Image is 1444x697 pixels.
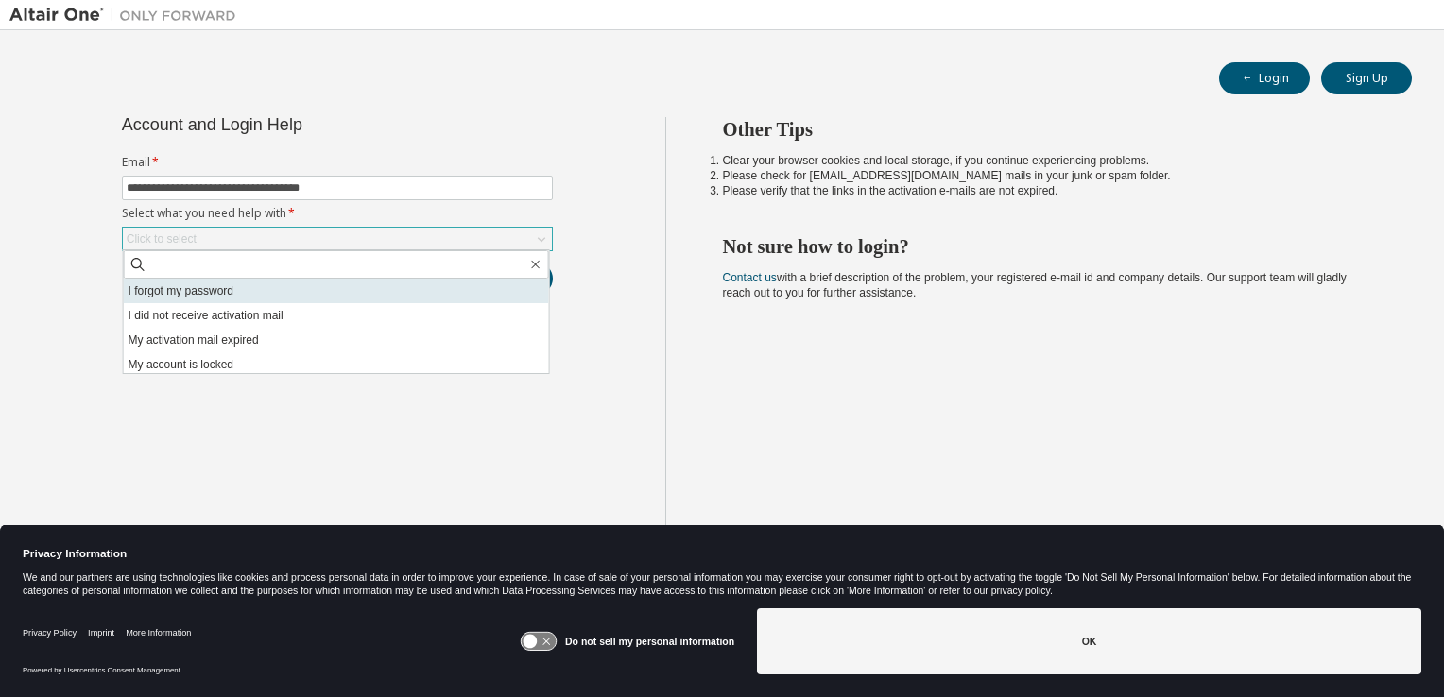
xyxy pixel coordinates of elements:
h2: Other Tips [723,117,1379,142]
a: Contact us [723,271,777,284]
img: Altair One [9,6,246,25]
li: Please verify that the links in the activation e-mails are not expired. [723,183,1379,198]
div: Account and Login Help [122,117,467,132]
div: Click to select [127,231,197,246]
li: Clear your browser cookies and local storage, if you continue experiencing problems. [723,153,1379,168]
h2: Not sure how to login? [723,234,1379,259]
li: Please check for [EMAIL_ADDRESS][DOMAIN_NAME] mails in your junk or spam folder. [723,168,1379,183]
label: Select what you need help with [122,206,553,221]
span: with a brief description of the problem, your registered e-mail id and company details. Our suppo... [723,271,1347,299]
button: Login [1219,62,1310,94]
div: Click to select [123,228,552,250]
li: I forgot my password [124,279,549,303]
label: Email [122,155,553,170]
button: Sign Up [1321,62,1412,94]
